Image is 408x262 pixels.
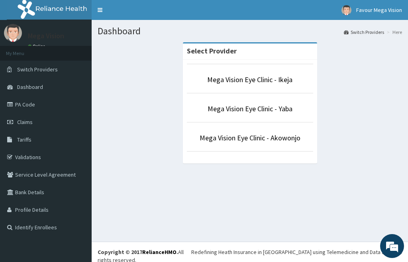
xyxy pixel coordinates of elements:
[356,6,402,14] span: Favour Mega Vision
[17,136,31,143] span: Tariffs
[17,83,43,91] span: Dashboard
[28,32,64,39] p: Mega Vision
[98,248,178,256] strong: Copyright © 2017 .
[207,75,292,84] a: Mega Vision Eye Clinic - Ikeja
[98,26,402,36] h1: Dashboard
[41,45,134,55] div: Chat with us now
[191,248,402,256] div: Redefining Heath Insurance in [GEOGRAPHIC_DATA] using Telemedicine and Data Science!
[4,24,22,42] img: User Image
[344,29,384,35] a: Switch Providers
[17,118,33,126] span: Claims
[200,133,300,142] a: Mega Vision Eye Clinic - Akowonjo
[208,104,292,113] a: Mega Vision Eye Clinic - Yaba
[17,66,58,73] span: Switch Providers
[46,79,110,160] span: We're online!
[385,29,402,35] li: Here
[142,248,177,256] a: RelianceHMO
[131,4,150,23] div: Minimize live chat window
[15,40,32,60] img: d_794563401_company_1708531726252_794563401
[4,176,152,204] textarea: Type your message and hit 'Enter'
[187,46,237,55] strong: Select Provider
[28,43,47,49] a: Online
[341,5,351,15] img: User Image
